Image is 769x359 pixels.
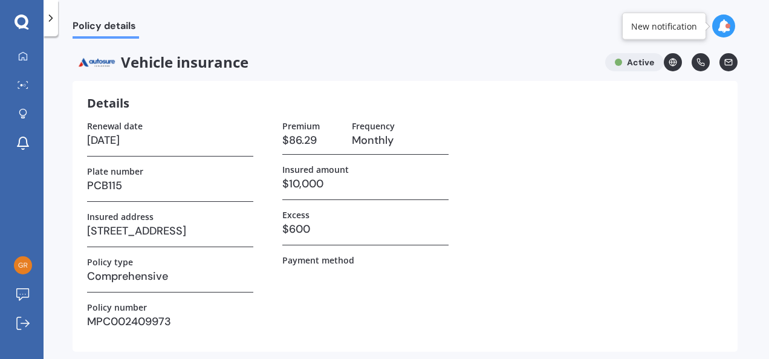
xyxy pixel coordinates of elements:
label: Frequency [352,121,395,131]
label: Policy type [87,257,133,267]
span: Vehicle insurance [73,53,595,71]
div: New notification [631,20,697,32]
h3: $10,000 [282,175,449,193]
h3: Details [87,95,129,111]
label: Payment method [282,255,354,265]
label: Premium [282,121,320,131]
span: Policy details [73,20,139,36]
label: Insured address [87,212,154,222]
label: Renewal date [87,121,143,131]
img: 7ed0de9f5d78b3fd2be49681d670c35c [14,256,32,274]
label: Policy number [87,302,147,312]
img: Autosure.webp [73,53,121,71]
h3: Monthly [352,131,449,149]
h3: MPC002409973 [87,312,253,331]
label: Insured amount [282,164,349,175]
h3: PCB115 [87,176,253,195]
h3: $600 [282,220,449,238]
label: Excess [282,210,310,220]
h3: [STREET_ADDRESS] [87,222,253,240]
h3: [DATE] [87,131,253,149]
label: Plate number [87,166,143,176]
h3: Comprehensive [87,267,253,285]
h3: $86.29 [282,131,342,149]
